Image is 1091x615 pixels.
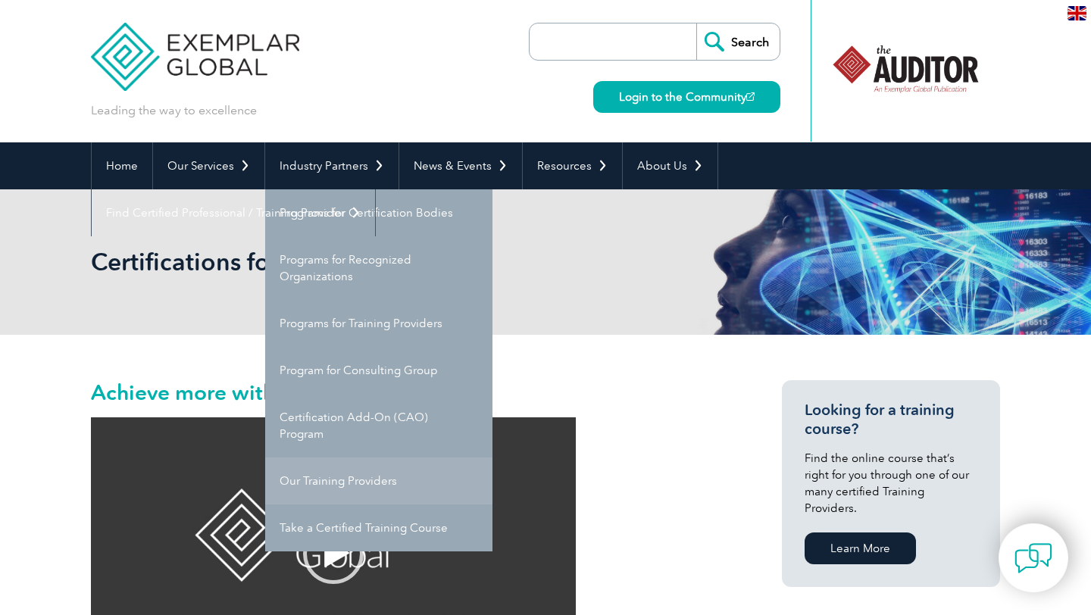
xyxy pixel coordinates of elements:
h2: Certifications for ASQ CQAs [91,250,727,274]
img: en [1068,6,1086,20]
a: Resources [523,142,622,189]
div: Play [303,523,364,584]
a: Program for Consulting Group [265,347,492,394]
img: contact-chat.png [1014,539,1052,577]
a: About Us [623,142,717,189]
a: Home [92,142,152,189]
p: Leading the way to excellence [91,102,257,119]
a: Programs for Recognized Organizations [265,236,492,300]
a: Our Training Providers [265,457,492,504]
a: Our Services [153,142,264,189]
a: News & Events [399,142,522,189]
a: Take a Certified Training Course [265,504,492,551]
h2: Achieve more with Exemplar Global [91,380,727,404]
img: open_square.png [746,92,755,101]
a: Industry Partners [265,142,399,189]
a: Programs for Certification Bodies [265,189,492,236]
h3: Looking for a training course? [805,401,977,439]
a: Learn More [805,532,916,564]
a: Find Certified Professional / Training Provider [92,189,375,236]
a: Programs for Training Providers [265,300,492,347]
a: Login to the Community [593,81,780,113]
a: Certification Add-On (CAO) Program [265,394,492,457]
p: Find the online course that’s right for you through one of our many certified Training Providers. [805,450,977,517]
input: Search [696,23,780,60]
